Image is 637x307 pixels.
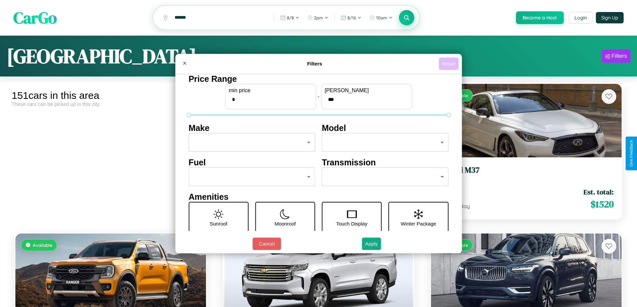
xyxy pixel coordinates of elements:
div: Filters [612,53,627,59]
h4: Make [189,123,315,133]
p: - [318,92,319,101]
button: Login [569,12,593,24]
span: 8 / 8 [287,15,294,20]
button: 10am [366,12,396,23]
p: Moonroof [275,219,296,228]
span: 2pm [314,15,323,20]
h4: Filters [191,61,439,66]
button: Apply [362,238,381,250]
h4: Price Range [189,74,448,84]
span: Available [33,242,52,248]
label: [PERSON_NAME] [325,88,408,94]
button: Sign Up [596,12,624,23]
button: Cancel [252,238,281,250]
button: Become a Host [516,11,564,24]
button: 2pm [304,12,332,23]
p: Sunroof [210,219,227,228]
h4: Transmission [322,158,449,167]
button: Filters [602,49,630,63]
button: Reset [439,57,458,70]
p: Winter Package [401,219,436,228]
h4: Model [322,123,449,133]
button: 8/8 [277,12,303,23]
span: 8 / 16 [347,15,356,20]
span: / day [456,203,470,209]
a: Infiniti M372022 [439,165,614,182]
label: min price [229,88,312,94]
h4: Fuel [189,158,315,167]
h4: Amenities [189,192,448,202]
button: 8/16 [337,12,365,23]
span: 10am [376,15,387,20]
div: 151 cars in this area [12,90,210,101]
p: Touch Display [336,219,367,228]
span: $ 1520 [591,197,614,211]
div: Give Feedback [629,140,634,167]
h3: Infiniti M37 [439,165,614,175]
span: CarGo [13,7,57,29]
h1: [GEOGRAPHIC_DATA] [7,42,197,70]
div: These cars can be picked up in this city. [12,101,210,107]
span: Est. total: [583,187,614,197]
